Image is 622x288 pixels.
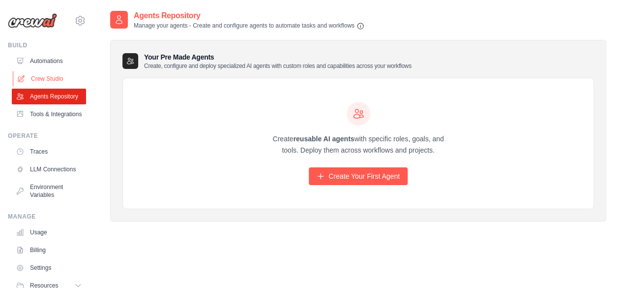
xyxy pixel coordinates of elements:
a: Tools & Integrations [12,106,86,122]
strong: reusable AI agents [293,135,354,143]
a: Agents Repository [12,89,86,104]
img: Logo [8,13,57,28]
a: Create Your First Agent [309,167,408,185]
a: Usage [12,224,86,240]
div: Operate [8,132,86,140]
a: Crew Studio [13,71,87,87]
a: LLM Connections [12,161,86,177]
h2: Agents Repository [134,10,364,22]
a: Billing [12,242,86,258]
p: Create with specific roles, goals, and tools. Deploy them across workflows and projects. [264,133,453,156]
p: Create, configure and deploy specialized AI agents with custom roles and capabilities across your... [144,62,412,70]
p: Manage your agents - Create and configure agents to automate tasks and workflows [134,22,364,30]
a: Settings [12,260,86,276]
a: Traces [12,144,86,160]
a: Environment Variables [12,179,86,203]
div: Manage [8,213,86,221]
a: Automations [12,53,86,69]
div: Build [8,41,86,49]
h3: Your Pre Made Agents [144,52,412,70]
